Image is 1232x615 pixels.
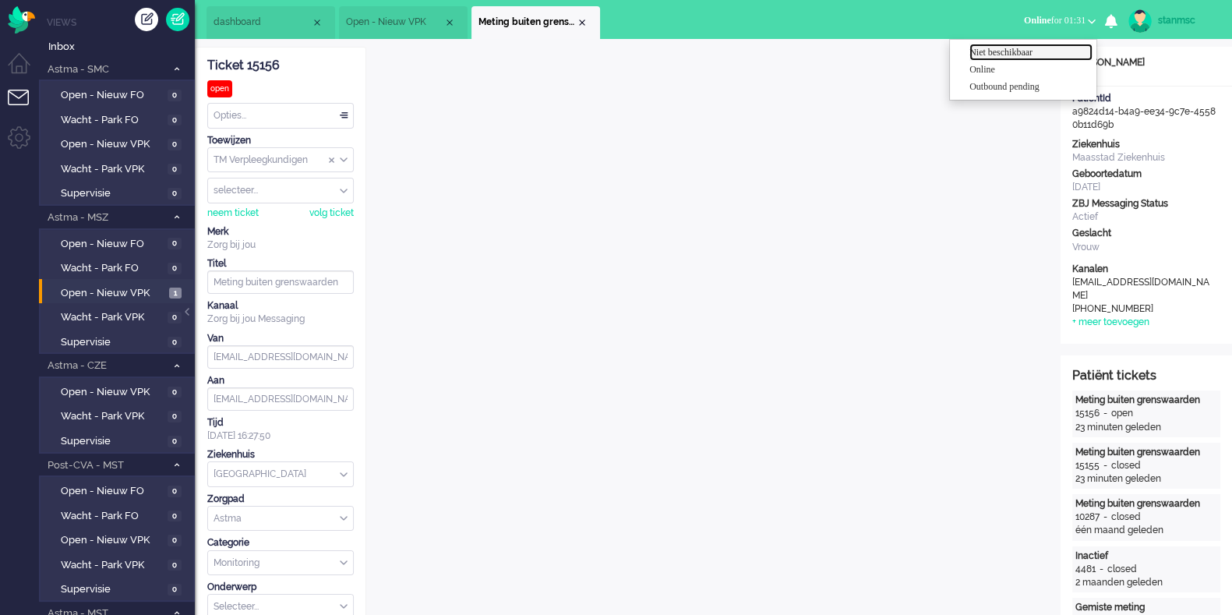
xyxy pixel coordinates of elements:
div: open [1111,407,1133,420]
div: Patiënt tickets [1072,367,1220,385]
div: 23 minuten geleden [1075,472,1217,486]
div: Zorg bij jou [207,239,354,252]
a: Wacht - Park FO 0 [45,259,193,276]
li: Dashboard menu [8,53,43,88]
body: Rich Text Area. Press ALT-0 for help. [6,6,666,34]
a: Wacht - Park VPK 0 [45,556,193,573]
div: Tijd [207,416,354,429]
span: Open - Nieuw VPK [61,385,164,400]
div: Aan [207,374,354,387]
div: - [1100,511,1111,524]
li: Admin menu [8,126,43,161]
a: Supervisie 0 [45,333,193,350]
div: stanmsc [1158,12,1216,28]
a: Wacht - Park VPK 0 [45,407,193,424]
div: Van [207,332,354,345]
div: ZBJ Messaging Status [1072,197,1220,210]
div: Zorg bij jou Messaging [207,313,354,326]
div: closed [1111,511,1141,524]
a: Open - Nieuw VPK 0 [45,531,193,548]
span: 0 [168,115,182,126]
span: 0 [168,387,182,398]
span: Supervisie [61,186,164,201]
span: Open - Nieuw VPK [61,533,164,548]
div: Vrouw [1072,241,1220,254]
div: Titel [207,257,354,270]
div: Onderwerp [207,581,354,594]
span: Meting buiten grenswaarden [478,16,576,29]
div: a9824d14-b4a9-ee34-9c7e-45580b11d69b [1061,92,1232,132]
div: + meer toevoegen [1072,316,1149,329]
div: Gemiste meting [1075,601,1217,614]
div: Kanaal [207,299,354,313]
li: Dashboard [207,6,335,39]
li: View [339,6,468,39]
div: Actief [1072,210,1220,224]
a: Quick Ticket [166,8,189,31]
div: Close tab [311,16,323,29]
a: Supervisie 0 [45,580,193,597]
div: Categorie [207,536,354,550]
a: Wacht - Park VPK 0 [45,160,193,177]
span: 0 [168,263,182,274]
div: 2 maanden geleden [1075,576,1217,589]
span: Inbox [48,40,195,55]
div: Ziekenhuis [207,448,354,461]
div: Maasstad Ziekenhuis [1072,151,1220,164]
div: Meting buiten grenswaarden [1075,446,1217,459]
a: stanmsc [1125,9,1216,33]
span: for 01:31 [1024,15,1086,26]
div: Inactief [1075,550,1217,563]
a: Open - Nieuw FO 0 [45,86,193,103]
div: - [1100,407,1111,420]
span: 0 [168,139,182,150]
span: Open - Nieuw FO [61,237,164,252]
span: Wacht - Park FO [61,261,164,276]
span: 0 [168,411,182,422]
div: Merk [207,225,354,239]
span: Open - Nieuw FO [61,88,164,103]
span: Supervisie [61,335,164,350]
span: 0 [168,164,182,175]
a: Omnidesk [8,10,35,22]
span: 0 [168,337,182,348]
span: Supervisie [61,434,164,449]
li: 15156 [471,6,600,39]
span: 0 [168,188,182,200]
span: Astma - CZE [45,359,166,373]
a: Wacht - Park FO 0 [45,111,193,128]
div: 15156 [1075,407,1100,420]
div: Geslacht [1072,227,1220,240]
span: 0 [168,486,182,497]
span: Open - Nieuw VPK [61,286,165,301]
div: neem ticket [207,207,259,220]
div: Toewijzen [207,134,354,147]
span: Wacht - Park VPK [61,409,164,424]
div: [PHONE_NUMBER] [1072,302,1213,316]
span: 0 [168,312,182,323]
div: Meting buiten grenswaarden [1075,394,1217,407]
div: [DATE] 16:27:50 [207,416,354,443]
a: Open - Nieuw VPK 1 [45,284,193,301]
div: Creëer ticket [135,8,158,31]
div: PatiëntId [1072,92,1220,105]
div: Ziekenhuis [1072,138,1220,151]
span: Wacht - Park VPK [61,558,164,573]
span: Open - Nieuw VPK [346,16,443,29]
span: Supervisie [61,582,164,597]
div: [EMAIL_ADDRESS][DOMAIN_NAME] [1072,276,1213,302]
button: Onlinefor 01:31 [1015,9,1105,32]
span: 0 [168,584,182,596]
a: Open - Nieuw VPK 0 [45,383,193,400]
label: Niet beschikbaar [969,46,1093,59]
div: Kanalen [1072,263,1220,276]
span: Astma - SMC [45,62,166,77]
a: Open - Nieuw FO 0 [45,235,193,252]
div: closed [1107,563,1137,576]
span: Post-CVA - MST [45,458,166,473]
span: Online [1024,15,1051,26]
div: 15155 [1075,459,1100,472]
li: Views [47,16,195,29]
div: Assign User [207,178,354,203]
span: Open - Nieuw VPK [61,137,164,152]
